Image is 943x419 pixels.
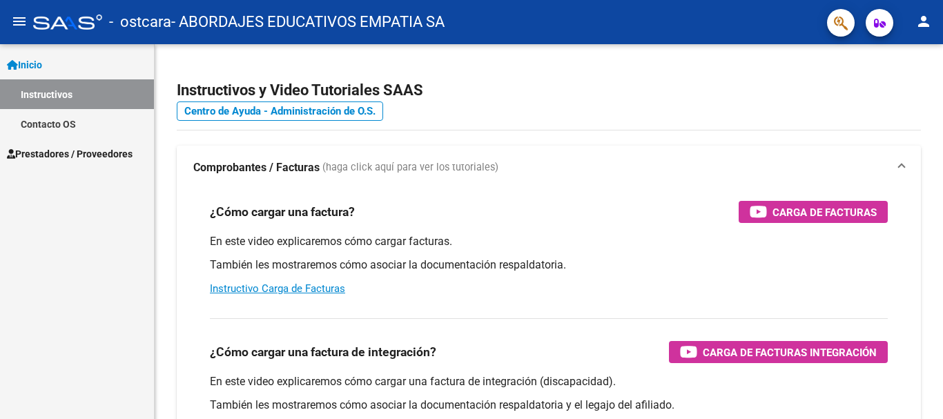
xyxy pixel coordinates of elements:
[322,160,498,175] span: (haga click aquí para ver los tutoriales)
[669,341,888,363] button: Carga de Facturas Integración
[210,202,355,222] h3: ¿Cómo cargar una factura?
[7,57,42,72] span: Inicio
[7,146,133,162] span: Prestadores / Proveedores
[772,204,877,221] span: Carga de Facturas
[210,398,888,413] p: También les mostraremos cómo asociar la documentación respaldatoria y el legajo del afiliado.
[177,146,921,190] mat-expansion-panel-header: Comprobantes / Facturas (haga click aquí para ver los tutoriales)
[109,7,171,37] span: - ostcara
[210,374,888,389] p: En este video explicaremos cómo cargar una factura de integración (discapacidad).
[177,101,383,121] a: Centro de Ayuda - Administración de O.S.
[896,372,929,405] iframe: Intercom live chat
[171,7,445,37] span: - ABORDAJES EDUCATIVOS EMPATIA SA
[210,342,436,362] h3: ¿Cómo cargar una factura de integración?
[11,13,28,30] mat-icon: menu
[703,344,877,361] span: Carga de Facturas Integración
[177,77,921,104] h2: Instructivos y Video Tutoriales SAAS
[915,13,932,30] mat-icon: person
[739,201,888,223] button: Carga de Facturas
[210,257,888,273] p: También les mostraremos cómo asociar la documentación respaldatoria.
[210,282,345,295] a: Instructivo Carga de Facturas
[193,160,320,175] strong: Comprobantes / Facturas
[210,234,888,249] p: En este video explicaremos cómo cargar facturas.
